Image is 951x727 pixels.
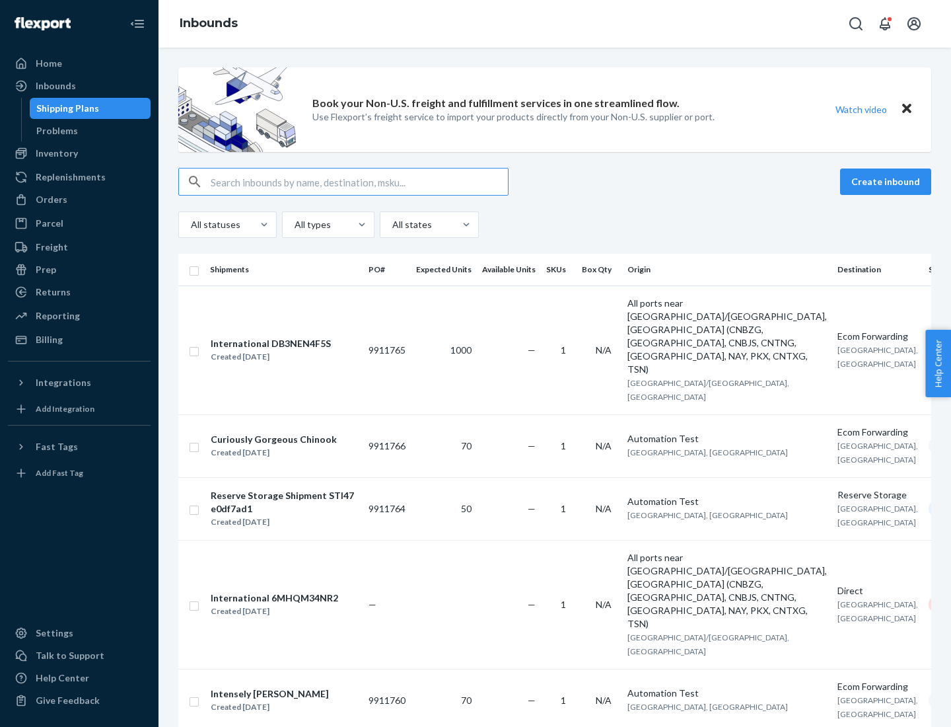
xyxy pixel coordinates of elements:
input: All states [391,218,392,231]
button: Close [898,100,915,119]
div: Add Fast Tag [36,467,83,478]
div: International 6MHQM34NR2 [211,592,338,605]
div: Created [DATE] [211,446,337,459]
div: Give Feedback [36,694,100,707]
div: Settings [36,627,73,640]
div: Automation Test [627,495,827,508]
a: Problems [30,120,151,141]
button: Open notifications [872,11,898,37]
a: Prep [8,259,151,280]
div: Ecom Forwarding [837,330,918,343]
div: Created [DATE] [211,350,331,363]
div: Inbounds [36,79,76,93]
span: N/A [596,599,612,610]
img: Flexport logo [15,17,71,30]
a: Inventory [8,143,151,164]
button: Watch video [827,100,896,119]
div: Created [DATE] [211,516,357,529]
a: Reporting [8,305,151,326]
span: — [528,344,536,356]
div: Reserve Storage Shipment STI47e0df7ad1 [211,489,357,516]
a: Returns [8,282,151,303]
span: — [528,695,536,706]
span: 1 [561,695,566,706]
span: 1 [561,440,566,451]
span: [GEOGRAPHIC_DATA], [GEOGRAPHIC_DATA] [627,510,788,520]
div: Intensely [PERSON_NAME] [211,687,329,701]
span: [GEOGRAPHIC_DATA], [GEOGRAPHIC_DATA] [837,504,918,527]
div: Talk to Support [36,649,104,662]
span: [GEOGRAPHIC_DATA], [GEOGRAPHIC_DATA] [837,599,918,623]
a: Talk to Support [8,645,151,666]
div: Help Center [36,671,89,685]
span: [GEOGRAPHIC_DATA], [GEOGRAPHIC_DATA] [627,702,788,712]
button: Help Center [925,330,951,397]
div: International DB3NEN4F5S [211,337,331,350]
input: All types [293,218,295,231]
span: [GEOGRAPHIC_DATA]/[GEOGRAPHIC_DATA], [GEOGRAPHIC_DATA] [627,378,789,402]
th: Box Qty [577,254,622,286]
span: [GEOGRAPHIC_DATA], [GEOGRAPHIC_DATA] [837,695,918,719]
span: 1 [561,599,566,610]
th: Origin [622,254,832,286]
input: Search inbounds by name, destination, msku... [211,169,508,195]
a: Settings [8,623,151,644]
div: Fast Tags [36,440,78,453]
input: All statuses [190,218,191,231]
th: SKUs [541,254,577,286]
div: Reporting [36,309,80,323]
div: Returns [36,286,71,299]
th: Destination [832,254,923,286]
a: Orders [8,189,151,210]
div: Problems [36,124,78,137]
span: — [528,503,536,514]
button: Fast Tags [8,436,151,457]
span: 70 [461,695,472,706]
div: Ecom Forwarding [837,426,918,439]
button: Close Navigation [124,11,151,37]
a: Billing [8,329,151,350]
a: Add Fast Tag [8,463,151,484]
a: Shipping Plans [30,98,151,119]
a: Parcel [8,213,151,234]
a: Home [8,53,151,74]
div: Billing [36,333,63,346]
div: Automation Test [627,687,827,700]
span: — [528,440,536,451]
span: — [369,599,376,610]
a: Replenishments [8,167,151,188]
td: 9911765 [363,286,411,414]
span: N/A [596,440,612,451]
ol: breadcrumbs [169,5,248,43]
a: Freight [8,237,151,258]
span: N/A [596,695,612,706]
span: — [528,599,536,610]
td: 9911764 [363,477,411,540]
span: [GEOGRAPHIC_DATA], [GEOGRAPHIC_DATA] [837,441,918,465]
button: Give Feedback [8,690,151,711]
span: 1 [561,503,566,514]
button: Open Search Box [843,11,869,37]
div: Automation Test [627,432,827,445]
button: Create inbound [840,169,931,195]
div: Integrations [36,376,91,389]
span: [GEOGRAPHIC_DATA], [GEOGRAPHIC_DATA] [627,447,788,457]
span: [GEOGRAPHIC_DATA], [GEOGRAPHIC_DATA] [837,345,918,369]
span: N/A [596,503,612,514]
span: 1 [561,344,566,356]
div: Created [DATE] [211,605,338,618]
span: 70 [461,440,472,451]
button: Open account menu [901,11,927,37]
div: Ecom Forwarding [837,680,918,693]
div: Parcel [36,217,63,230]
span: 1000 [450,344,472,356]
button: Integrations [8,372,151,393]
div: Orders [36,193,67,206]
div: All ports near [GEOGRAPHIC_DATA]/[GEOGRAPHIC_DATA], [GEOGRAPHIC_DATA] (CNBZG, [GEOGRAPHIC_DATA], ... [627,297,827,376]
td: 9911766 [363,414,411,477]
div: Created [DATE] [211,701,329,714]
div: Add Integration [36,403,94,414]
p: Use Flexport’s freight service to import your products directly from your Non-U.S. supplier or port. [312,110,715,124]
div: Shipping Plans [36,102,99,115]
